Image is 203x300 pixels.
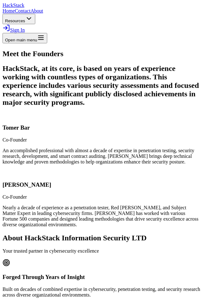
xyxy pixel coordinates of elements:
h3: [PERSON_NAME] [3,181,200,188]
p: Built on decades of combined expertise in cybersecurity, penetration testing, and security resear... [3,287,200,298]
button: Resources [3,14,35,24]
span: Sign In [10,27,25,33]
a: Sign In [3,27,25,33]
a: Contact [15,8,31,13]
span: Hack [3,3,24,8]
h2: HackStack, at its core, is based on years of experience working with countless types of organizat... [3,64,200,107]
a: About [31,8,43,13]
span: Resources [5,19,25,23]
a: HackStack [3,3,24,8]
span: Stack [13,3,25,8]
h3: Tomer Bar [3,124,200,131]
h1: Meet the [3,50,200,58]
p: Nearly a decade of experience as a penetration tester, Red [PERSON_NAME], and Subject Matter Expe... [3,205,200,228]
h3: Forged Through Years of Insight [3,274,200,281]
p: Your trusted partner in cybersecurity excellence [3,248,200,254]
span: Open main menu [5,38,37,42]
span: Founders [33,50,63,58]
p: An accomplished professional with almost a decade of expertise in penetration testing, security r... [3,148,200,165]
a: Home [3,8,15,13]
p: Co-Founder [3,137,200,143]
p: Co-Founder [3,194,200,200]
button: Open main menu [3,33,47,43]
h2: About HackStack Information Security LTD [3,234,200,242]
